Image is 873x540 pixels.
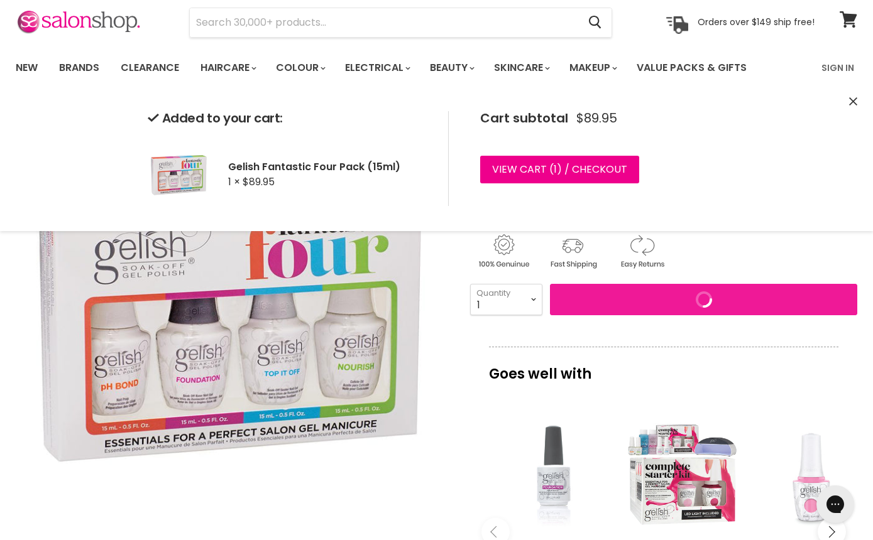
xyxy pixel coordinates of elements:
[470,284,542,315] select: Quantity
[228,175,240,189] span: 1 ×
[480,156,639,183] a: View cart (1) / Checkout
[189,8,612,38] form: Product
[539,232,606,271] img: shipping.gif
[627,55,756,81] a: Value Packs & Gifts
[111,55,189,81] a: Clearance
[6,50,785,86] ul: Main menu
[578,8,612,37] button: Search
[191,55,264,81] a: Haircare
[470,232,537,271] img: genuine.gif
[810,481,860,527] iframe: Gorgias live chat messenger
[489,347,838,388] p: Goes well with
[480,109,568,127] span: Cart subtotal
[554,162,557,176] span: 1
[6,55,47,81] a: New
[243,175,275,189] span: $89.95
[420,55,482,81] a: Beauty
[608,232,675,271] img: returns.gif
[576,111,617,126] span: $89.95
[336,55,418,81] a: Electrical
[814,55,862,81] a: Sign In
[50,55,109,81] a: Brands
[560,55,625,81] a: Makeup
[148,111,428,126] h2: Added to your cart:
[228,160,428,173] h2: Gelish Fantastic Four Pack (15ml)
[16,104,449,537] div: Gelish Fantastic Four Pack (15ml) image. Click or Scroll to Zoom.
[698,16,815,28] p: Orders over $149 ship free!
[148,143,211,206] img: Gelish Fantastic Four Pack (15ml)
[485,55,557,81] a: Skincare
[849,95,857,109] button: Close
[266,55,333,81] a: Colour
[190,8,578,37] input: Search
